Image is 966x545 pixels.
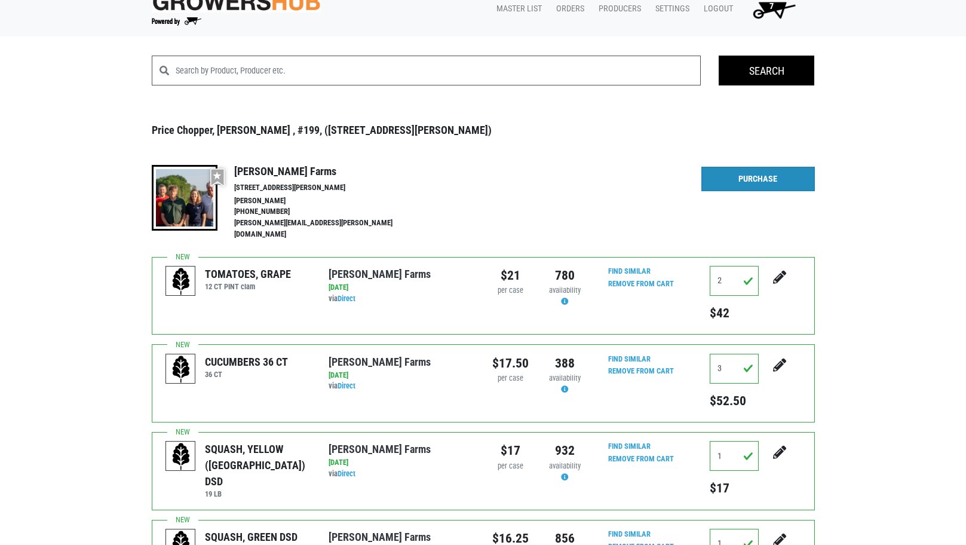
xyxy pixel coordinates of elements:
[152,124,815,137] h3: Price Chopper, [PERSON_NAME] , #199, ([STREET_ADDRESS][PERSON_NAME])
[329,293,474,305] div: via
[719,56,814,85] input: Search
[205,354,288,370] div: CUCUMBERS 36 CT
[701,167,815,192] a: Purchase
[608,354,651,363] a: Find Similar
[769,1,774,11] span: 7
[152,165,217,231] img: thumbnail-8a08f3346781c529aa742b86dead986c.jpg
[234,206,418,218] li: [PHONE_NUMBER]
[234,218,418,240] li: [PERSON_NAME][EMAIL_ADDRESS][PERSON_NAME][DOMAIN_NAME]
[205,441,311,489] div: SQUASH, YELLOW ([GEOGRAPHIC_DATA]) DSD
[608,267,651,275] a: Find Similar
[205,529,298,545] div: SQUASH, GREEN DSD
[710,393,759,409] h5: $52.50
[492,373,529,384] div: per case
[492,285,529,296] div: per case
[329,370,474,381] div: [DATE]
[166,267,196,296] img: placeholder-variety-43d6402dacf2d531de610a020419775a.svg
[205,370,288,379] h6: 36 CT
[710,480,759,496] h5: $17
[608,529,651,538] a: Find Similar
[329,268,431,280] a: [PERSON_NAME] Farms
[338,469,355,478] a: Direct
[710,441,759,471] input: Qty
[601,452,681,466] input: Remove From Cart
[492,441,529,460] div: $17
[166,354,196,384] img: placeholder-variety-43d6402dacf2d531de610a020419775a.svg
[710,354,759,384] input: Qty
[549,461,581,470] span: availability
[547,354,583,373] div: 388
[205,266,291,282] div: TOMATOES, GRAPE
[710,305,759,321] h5: $42
[338,294,355,303] a: Direct
[338,381,355,390] a: Direct
[549,286,581,295] span: availability
[492,266,529,285] div: $21
[608,442,651,451] a: Find Similar
[329,469,474,480] div: via
[492,354,529,373] div: $17.50
[234,165,418,178] h4: [PERSON_NAME] Farms
[492,461,529,472] div: per case
[329,381,474,392] div: via
[176,56,701,85] input: Search by Product, Producer etc.
[205,489,311,498] h6: 19 LB
[601,277,681,291] input: Remove From Cart
[547,266,583,285] div: 780
[549,373,581,382] span: availability
[166,442,196,471] img: placeholder-variety-43d6402dacf2d531de610a020419775a.svg
[329,443,431,455] a: [PERSON_NAME] Farms
[234,195,418,207] li: [PERSON_NAME]
[547,441,583,460] div: 932
[329,356,431,368] a: [PERSON_NAME] Farms
[152,17,201,26] img: Powered by Big Wheelbarrow
[329,457,474,469] div: [DATE]
[329,531,431,543] a: [PERSON_NAME] Farms
[329,282,474,293] div: [DATE]
[234,182,418,194] li: [STREET_ADDRESS][PERSON_NAME]
[710,266,759,296] input: Qty
[205,282,291,291] h6: 12 CT PINT clam
[601,365,681,378] input: Remove From Cart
